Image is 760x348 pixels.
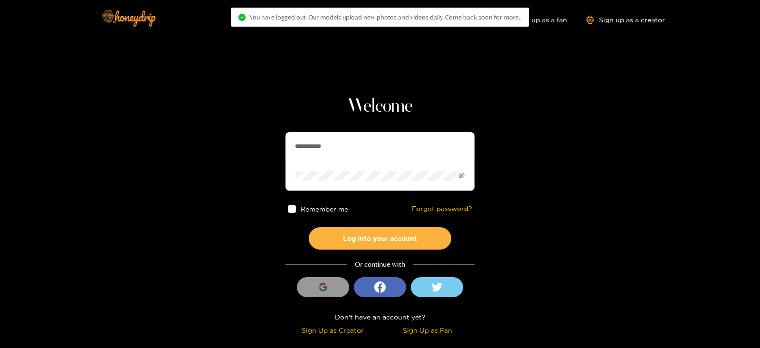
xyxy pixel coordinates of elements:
span: You have logged out. Our models upload new photos and videos daily. Come back soon for more.. [249,13,522,21]
a: Sign up as a creator [586,16,665,24]
span: check-circle [238,14,246,21]
div: Or continue with [285,259,475,270]
div: Don't have an account yet? [285,311,475,322]
div: Sign Up as Creator [288,325,378,336]
span: Remember me [301,205,348,213]
button: Log into your account [309,227,451,250]
span: eye-invisible [458,173,465,179]
div: Sign Up as Fan [382,325,472,336]
h1: Welcome [285,95,475,118]
a: Forgot password? [412,205,472,213]
a: Sign up as a fan [502,16,567,24]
